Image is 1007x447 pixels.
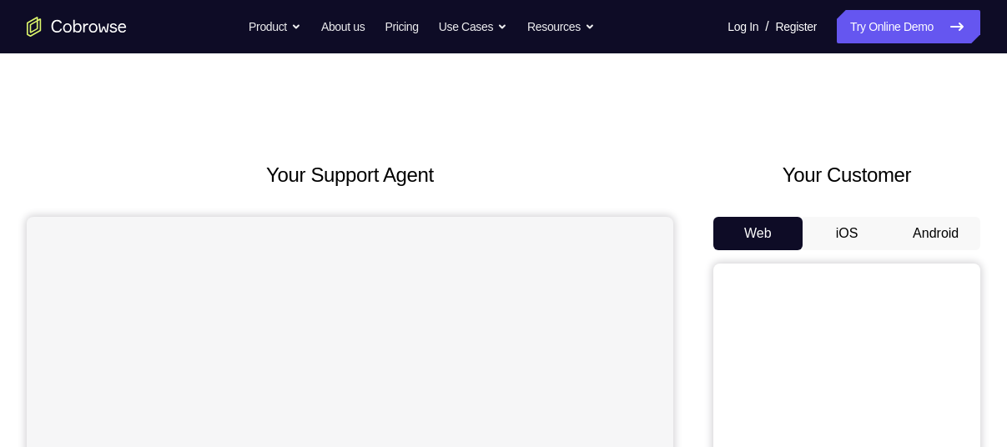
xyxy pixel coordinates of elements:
[321,10,365,43] a: About us
[249,10,301,43] button: Product
[803,217,892,250] button: iOS
[713,160,980,190] h2: Your Customer
[27,160,673,190] h2: Your Support Agent
[439,10,507,43] button: Use Cases
[527,10,595,43] button: Resources
[776,10,817,43] a: Register
[837,10,980,43] a: Try Online Demo
[385,10,418,43] a: Pricing
[713,217,803,250] button: Web
[765,17,768,37] span: /
[27,17,127,37] a: Go to the home page
[728,10,758,43] a: Log In
[891,217,980,250] button: Android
